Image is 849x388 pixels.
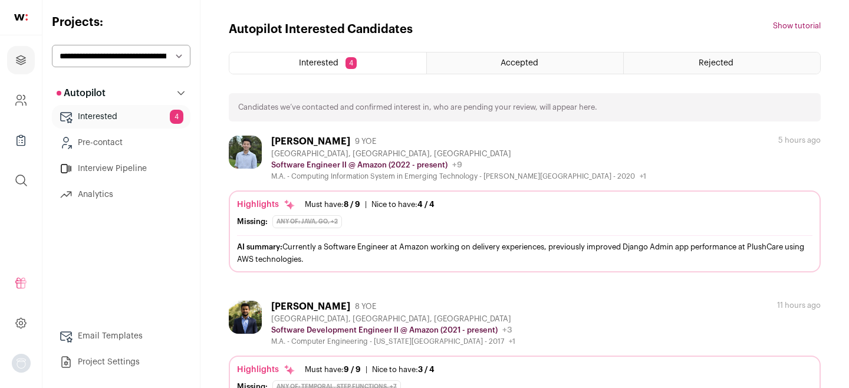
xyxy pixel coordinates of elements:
div: M.A. - Computing Information System in Emerging Technology - [PERSON_NAME][GEOGRAPHIC_DATA] - 2020 [271,172,646,181]
span: 8 YOE [355,302,376,311]
a: Rejected [624,52,820,74]
span: 3 / 4 [418,366,435,373]
h1: Autopilot Interested Candidates [229,21,413,38]
div: [PERSON_NAME] [271,136,350,147]
a: Projects [7,46,35,74]
p: Software Development Engineer II @ Amazon (2021 - present) [271,325,498,335]
a: Email Templates [52,324,190,348]
span: 8 / 9 [344,200,360,208]
span: +1 [509,338,515,345]
img: wellfound-shorthand-0d5821cbd27db2630d0214b213865d53afaa358527fdda9d0ea32b1df1b89c2c.svg [14,14,28,21]
a: Company and ATS Settings [7,86,35,114]
div: Must have: [305,365,361,374]
span: Interested [299,59,338,67]
span: 9 / 9 [344,366,361,373]
span: +9 [452,161,462,169]
div: [GEOGRAPHIC_DATA], [GEOGRAPHIC_DATA], [GEOGRAPHIC_DATA] [271,149,646,159]
ul: | [305,200,435,209]
span: 4 / 4 [417,200,435,208]
p: Software Engineer II @ Amazon (2022 - present) [271,160,447,170]
ul: | [305,365,435,374]
a: Accepted [427,52,623,74]
button: Autopilot [52,81,190,105]
img: 3c23ec05da3068225d3e92f0777d5c055f59c10ff04952a2d02a1b242a303008.jpg [229,301,262,334]
div: Highlights [237,364,295,376]
div: Must have: [305,200,360,209]
span: 4 [345,57,357,69]
div: M.A. - Computer Engineering - [US_STATE][GEOGRAPHIC_DATA] - 2017 [271,337,515,346]
div: Missing: [237,217,268,226]
p: Candidates we’ve contacted and confirmed interest in, who are pending your review, will appear here. [238,103,597,112]
div: Any of: Java, Go, +2 [272,215,342,228]
span: Rejected [699,59,733,67]
a: Pre-contact [52,131,190,154]
img: 51cb9e7f36fbb7a5d61e261b00b522da85d651e538a658872cd28caa53f286ea.jpg [229,136,262,169]
span: 9 YOE [355,137,376,146]
a: Analytics [52,183,190,206]
span: +3 [502,326,512,334]
span: +1 [640,173,646,180]
div: Nice to have: [372,365,435,374]
img: nopic.png [12,354,31,373]
div: Nice to have: [371,200,435,209]
div: [GEOGRAPHIC_DATA], [GEOGRAPHIC_DATA], [GEOGRAPHIC_DATA] [271,314,515,324]
a: [PERSON_NAME] 9 YOE [GEOGRAPHIC_DATA], [GEOGRAPHIC_DATA], [GEOGRAPHIC_DATA] Software Engineer II ... [229,136,821,272]
div: Currently a Software Engineer at Amazon working on delivery experiences, previously improved Djan... [237,241,812,265]
button: Open dropdown [12,354,31,373]
div: Highlights [237,199,295,211]
span: Accepted [501,59,538,67]
span: AI summary: [237,243,282,251]
a: Interested4 [52,105,190,129]
div: 5 hours ago [778,136,821,145]
div: 11 hours ago [777,301,821,310]
div: [PERSON_NAME] [271,301,350,313]
a: Interview Pipeline [52,157,190,180]
p: Autopilot [57,86,106,100]
button: Show tutorial [773,21,821,31]
a: Company Lists [7,126,35,154]
h2: Projects: [52,14,190,31]
a: Project Settings [52,350,190,374]
span: 4 [170,110,183,124]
